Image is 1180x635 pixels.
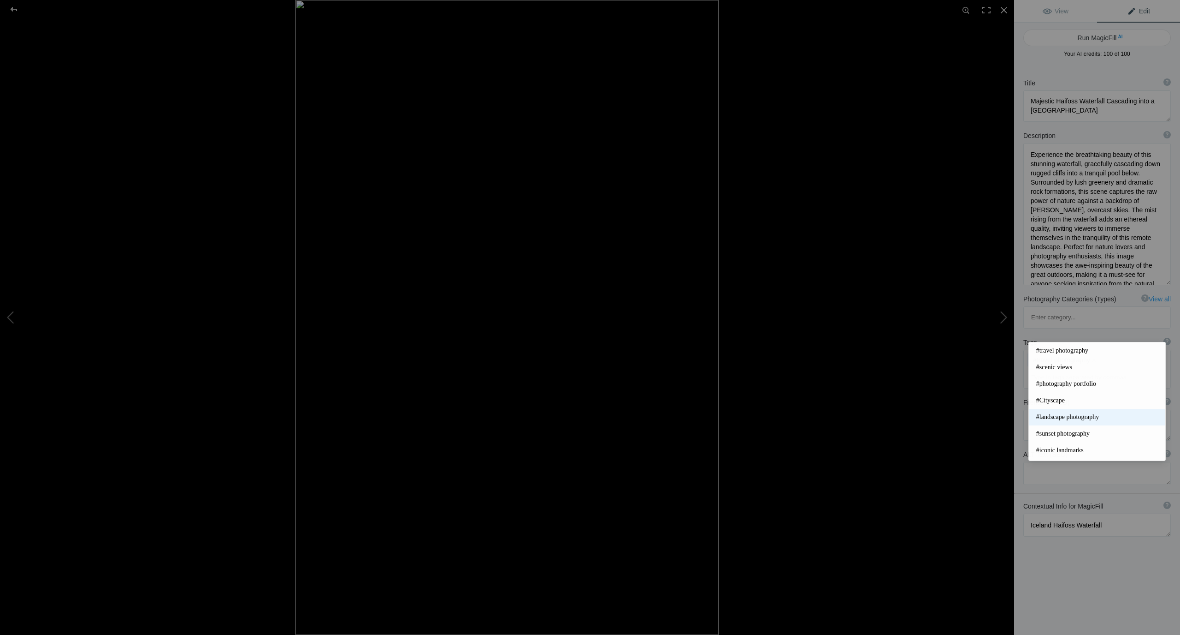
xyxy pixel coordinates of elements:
span: #Cityscape [1036,396,1158,405]
span: #landscape photography [1036,413,1158,422]
span: #sunset photography [1036,429,1158,438]
span: #photography portfolio [1036,379,1158,389]
span: #iconic landmarks [1036,446,1158,455]
span: #travel photography [1036,346,1158,355]
span: #scenic views [1036,363,1158,372]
